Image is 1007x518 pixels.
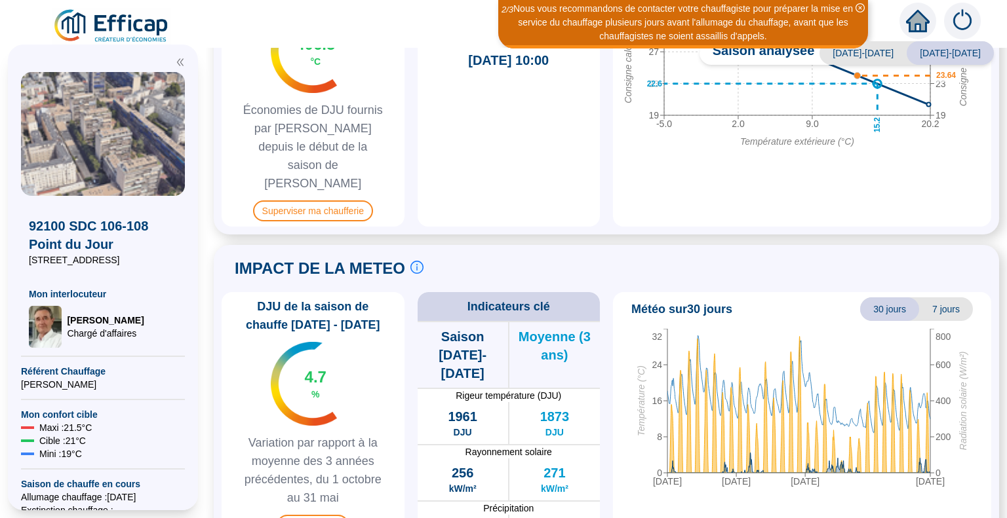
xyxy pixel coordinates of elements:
span: [DATE] 10:00 [468,51,549,69]
tspan: -5.0 [656,119,672,129]
span: Précipitation [418,502,601,515]
text: 15.2 [873,117,882,133]
span: kW/m² [541,482,568,495]
img: indicateur températures [271,9,337,93]
span: Météo sur 30 jours [631,300,732,318]
span: Mini : 19 °C [39,447,82,460]
tspan: 24 [652,360,662,370]
tspan: 0 [936,468,941,478]
span: kW/m² [449,482,477,495]
text: 22.6 [647,79,663,88]
span: 1961 [448,407,477,426]
span: [DATE]-[DATE] [819,41,907,65]
span: home [906,9,930,33]
tspan: 23 [936,78,946,88]
span: double-left [176,58,185,67]
span: [PERSON_NAME] [21,378,185,391]
span: Mon confort cible [21,408,185,421]
tspan: 19 [648,110,659,120]
span: 30 jours [860,297,919,321]
tspan: 9.0 [806,119,819,129]
tspan: [DATE] [722,476,751,487]
tspan: 8 [657,432,662,442]
span: 256 [452,464,473,482]
span: info-circle [410,261,424,274]
img: Chargé d'affaires [29,306,62,348]
span: [PERSON_NAME] [67,314,144,327]
span: Rigeur température (DJU) [418,389,601,402]
i: 2 / 3 [502,5,513,14]
div: Nous vous recommandons de contacter votre chauffagiste pour préparer la mise en service du chauff... [500,2,866,43]
tspan: 600 [936,360,951,370]
span: close-circle [856,3,865,12]
tspan: Consigne appliquée (°C) [958,7,968,107]
span: 1873 [540,407,570,426]
span: Chargé d'affaires [67,327,144,340]
span: DJU [545,426,564,439]
tspan: 2.0 [732,119,745,129]
tspan: Température (°C) [636,365,646,436]
span: IMPACT DE LA METEO [235,258,405,279]
img: efficap energie logo [52,8,171,45]
img: indicateur températures [271,342,337,426]
span: Rayonnement solaire [418,445,601,458]
span: Variation par rapport à la moyenne des 3 années précédentes, du 1 octobre au 31 mai [227,434,399,507]
span: Référent Chauffage [21,365,185,378]
span: [STREET_ADDRESS] [29,253,177,267]
span: % [311,388,319,401]
tspan: [DATE] [791,476,819,487]
img: alerts [944,3,981,39]
tspan: [DATE] [653,476,682,487]
tspan: 19 [936,110,946,120]
span: °C [310,55,321,68]
span: Saison [DATE]-[DATE] [418,327,508,382]
tspan: Consigne calculée (°C) [623,9,633,103]
span: Mon interlocuteur [29,287,177,301]
tspan: 20.2 [921,119,939,129]
span: 4.7 [305,367,326,388]
span: 7 jours [919,297,973,321]
span: 92100 SDC 106-108 Point du Jour [29,217,177,253]
span: Moyenne (3 ans) [509,327,600,364]
span: Exctinction chauffage : -- [21,504,185,517]
tspan: 27 [648,46,659,57]
tspan: Température extérieure (°C) [740,136,854,147]
span: [DATE]-[DATE] [907,41,994,65]
tspan: 200 [936,432,951,442]
span: DJU [454,426,472,439]
span: Saison analysée [700,41,815,65]
span: 271 [543,464,565,482]
tspan: 32 [652,331,662,342]
tspan: 400 [936,396,951,406]
tspan: 800 [936,331,951,342]
span: DJU de la saison de chauffe [DATE] - [DATE] [227,297,399,334]
span: Superviser ma chaufferie [253,200,373,221]
span: Saison de chauffe en cours [21,477,185,490]
tspan: Radiation solaire (W/m²) [958,351,968,450]
tspan: [DATE] [916,476,945,487]
span: Économies de DJU fournis par [PERSON_NAME] depuis le début de la saison de [PERSON_NAME] [227,101,399,193]
span: Cible : 21 °C [39,434,86,447]
tspan: 16 [652,396,662,406]
span: Allumage chauffage : [DATE] [21,490,185,504]
span: Indicateurs clé [467,297,550,316]
tspan: 0 [657,468,662,478]
span: Maxi : 21.5 °C [39,421,92,434]
text: 23.64 [936,71,956,80]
